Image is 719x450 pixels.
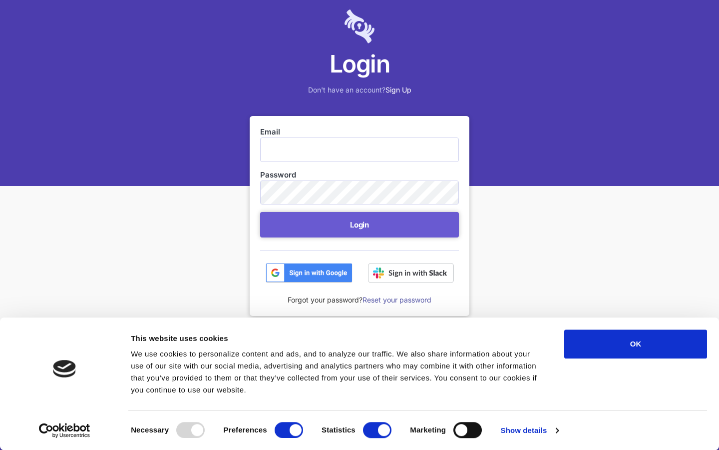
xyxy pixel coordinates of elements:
[224,425,267,434] strong: Preferences
[266,263,353,283] img: btn_google_signin_dark_normal_web@2x-02e5a4921c5dab0481f19210d7229f84a41d9f18e5bdafae021273015eeb...
[362,295,431,304] a: Reset your password
[131,425,169,434] strong: Necessary
[501,423,559,438] a: Show details
[368,263,454,283] img: Sign in with Slack
[260,212,459,237] button: Login
[260,169,459,180] label: Password
[410,425,446,434] strong: Marketing
[385,85,411,94] a: Sign Up
[53,360,76,377] img: logo
[131,332,542,344] div: This website uses cookies
[21,423,108,438] a: Usercentrics Cookiebot - opens in a new window
[131,348,542,396] div: We use cookies to personalize content and ads, and to analyze our traffic. We also share informat...
[260,126,459,137] label: Email
[564,329,707,358] button: OK
[322,425,356,434] strong: Statistics
[345,9,374,43] img: logo-lt-purple-60x68@2x-c671a683ea72a1d466fb5d642181eefbee81c4e10ba9aed56c8e1d7e762e8086.png
[260,283,459,305] div: Forgot your password?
